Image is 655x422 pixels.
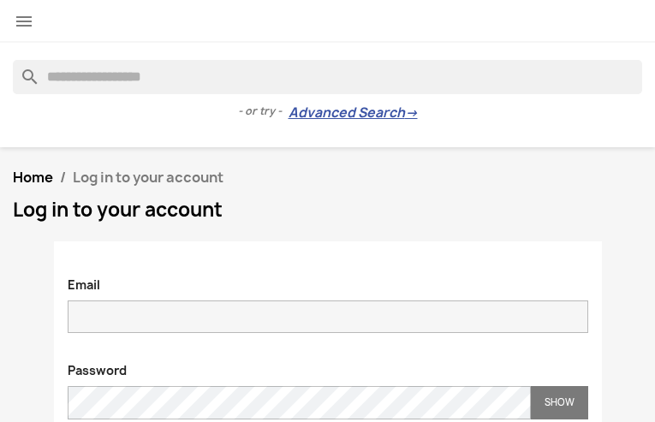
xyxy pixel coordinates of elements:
[289,104,418,122] a: Advanced Search→
[73,168,223,187] span: Log in to your account
[531,386,588,419] button: Show
[14,11,34,32] i: 
[55,268,113,294] label: Email
[405,104,418,122] span: →
[68,386,531,419] input: Password input
[13,199,642,220] h1: Log in to your account
[55,354,140,379] label: Password
[238,103,289,120] span: - or try -
[13,60,642,94] input: Search
[13,168,53,187] a: Home
[13,60,33,80] i: search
